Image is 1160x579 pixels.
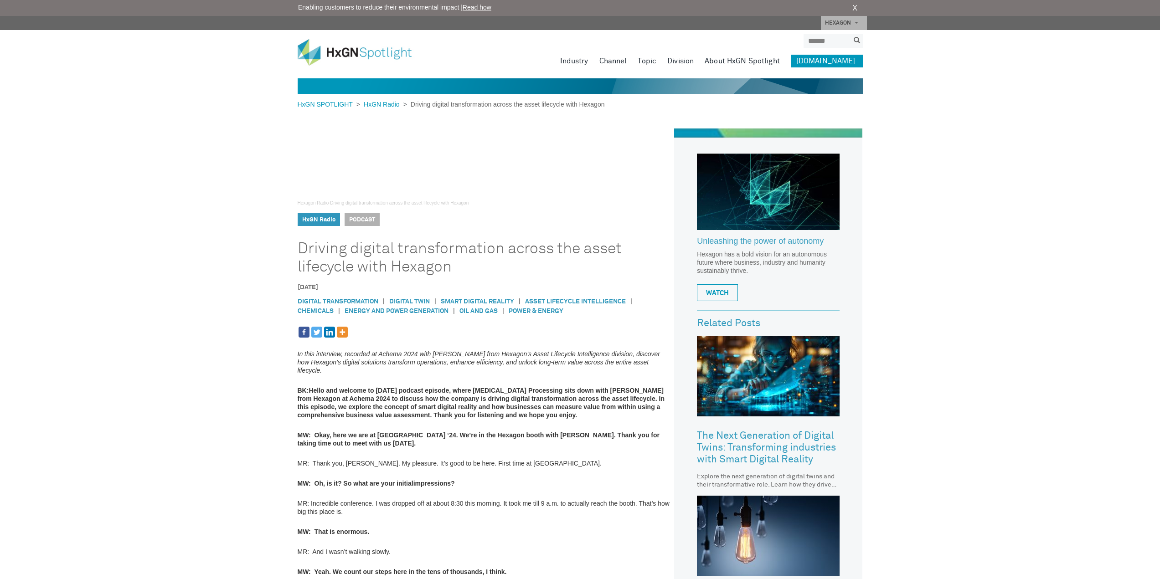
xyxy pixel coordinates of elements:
a: Energy and power generation [345,308,449,314]
strong: Hello and welcome to [DATE] podcast episode, where [MEDICAL_DATA] Processing sits down with [PERS... [298,387,665,419]
a: Smart Digital Reality [441,298,514,305]
strong: MW: That is enormous. [298,528,370,535]
span: Enabling customers to reduce their environmental impact | [298,3,491,12]
a: Topic [638,55,656,67]
a: Digital Twin [389,298,430,305]
a: Twitter [311,327,322,338]
a: Hexagon Radio [298,200,329,205]
strong: BK: [298,387,309,394]
strong: Oh, is it? So what are your initial [314,480,413,487]
p: Hexagon has a bold vision for an autonomous future where business, industry and humanity sustaina... [697,250,840,275]
a: Asset Lifecycle Intelligence [525,298,626,305]
span: | [430,297,441,307]
a: Facebook [299,327,309,338]
div: · [298,200,670,206]
a: Linkedin [324,327,335,338]
span: | [449,307,459,316]
span: | [334,307,345,316]
a: HxGN SPOTLIGHT [298,101,356,108]
div: Explore the next generation of digital twins and their transformative role. Learn how they drive ... [697,472,840,489]
h1: Driving digital transformation across the asset lifecycle with Hexagon [298,240,644,276]
a: WATCH [697,284,738,301]
span: | [378,297,389,307]
p: MR: And I wasn’t walking slowly. [298,548,670,556]
time: [DATE] [298,284,318,291]
a: Channel [599,55,627,67]
div: > > [298,100,605,109]
a: Read how [463,4,491,11]
span: | [498,307,509,316]
p: MR: Incredible conference. I was dropped off at about 8:30 this morning. It took me till 9 a.m. t... [298,499,670,516]
strong: MW: Yeah. We count our steps here in the tens of thousands, I think. [298,568,507,575]
a: [DOMAIN_NAME] [791,55,863,67]
img: HxGN Spotlight [298,39,425,66]
a: Industry [560,55,588,67]
img: The Next Generation of Digital Twins: Transforming industries with Smart Digital Reality [697,336,840,416]
a: Unleashing the power of autonomy [697,237,840,251]
em: In this interview, recorded at Achema 2024 with [PERSON_NAME] from Hexagon’s Asset Lifecycle Inte... [298,350,660,374]
a: More [337,327,348,338]
a: HxGN Radio [360,101,403,108]
a: The Next Generation of Digital Twins: Transforming industries with Smart Digital Reality [697,423,840,472]
a: Division [667,55,694,67]
p: MR: Thank you, [PERSON_NAME]. My pleasure. It’s good to be here. First time at [GEOGRAPHIC_DATA]. [298,459,670,467]
a: Driving digital transformation across the asset lifecycle with Hexagon [330,200,469,205]
span: Driving digital transformation across the asset lifecycle with Hexagon [407,101,605,108]
a: Oil and gas [459,308,498,314]
a: Power & Energy [509,308,563,314]
strong: impressions? [413,480,455,487]
a: HEXAGON [821,16,867,30]
strong: MW: Okay, here we are at [GEOGRAPHIC_DATA] ‘24. We’re in the Hexagon booth with [PERSON_NAME]. Th... [298,431,660,447]
img: Hexagon_CorpVideo_Pod_RR_2.jpg [697,154,840,230]
a: About HxGN Spotlight [705,55,780,67]
h3: Related Posts [697,318,840,329]
span: Podcast [345,213,380,226]
a: X [852,3,857,14]
strong: MW: [298,480,311,487]
img: Hexagon leadership series [697,496,840,576]
a: Digital Transformation [298,298,378,305]
span: | [514,297,525,307]
a: Chemicals [298,308,334,314]
a: HxGN Radio [302,217,335,223]
span: | [626,297,637,307]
